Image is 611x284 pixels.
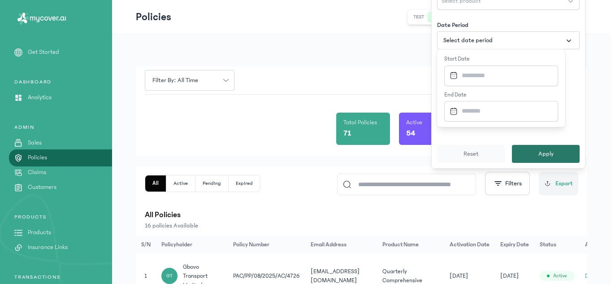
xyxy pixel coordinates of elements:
[144,273,147,279] span: 1
[147,76,204,85] span: Filter by: all time
[228,236,306,253] th: Policy Number
[406,118,422,127] p: Active
[166,175,195,192] button: Active
[156,236,228,253] th: Policyholder
[446,101,551,121] input: Datepicker input
[343,118,377,127] p: Total Policies
[495,236,534,253] th: Expiry Date
[311,268,360,284] span: [EMAIL_ADDRESS][DOMAIN_NAME]
[539,172,578,195] button: Export
[343,127,351,140] p: 71
[28,243,68,252] p: Insurance Links
[437,145,505,163] button: Reset
[28,228,51,237] p: Products
[464,149,479,158] span: Reset
[444,91,558,100] label: End date
[28,168,46,177] p: Claims
[444,236,495,253] th: Activation Date
[195,175,229,192] button: Pending
[437,31,580,49] button: Select date period
[145,209,578,221] p: All Policies
[377,236,444,253] th: Product Name
[585,271,603,280] button: Details
[410,12,428,22] button: test
[28,183,56,192] p: Customers
[136,236,156,253] th: S/N
[145,221,578,230] p: 16 policies Available
[28,138,42,148] p: Sales
[437,21,468,30] label: Date Period
[145,70,234,91] button: Filter by: all time
[553,272,567,280] span: Active
[136,10,171,24] p: Policies
[580,236,610,253] th: Actions
[28,48,59,57] p: Get Started
[305,236,377,253] th: Email Address
[485,172,530,195] button: Filters
[555,179,573,188] span: Export
[446,66,551,85] input: Datepicker input
[229,175,260,192] button: Expired
[443,36,493,45] span: Select date period
[28,93,52,102] p: Analytics
[145,175,166,192] button: All
[161,268,178,284] div: GT
[428,12,445,22] button: live
[500,271,519,280] span: [DATE]
[538,149,554,158] span: Apply
[534,236,580,253] th: Status
[450,271,468,280] span: [DATE]
[512,145,580,163] button: Apply
[444,55,558,64] label: Start date
[28,153,47,162] p: Policies
[406,127,415,140] p: 54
